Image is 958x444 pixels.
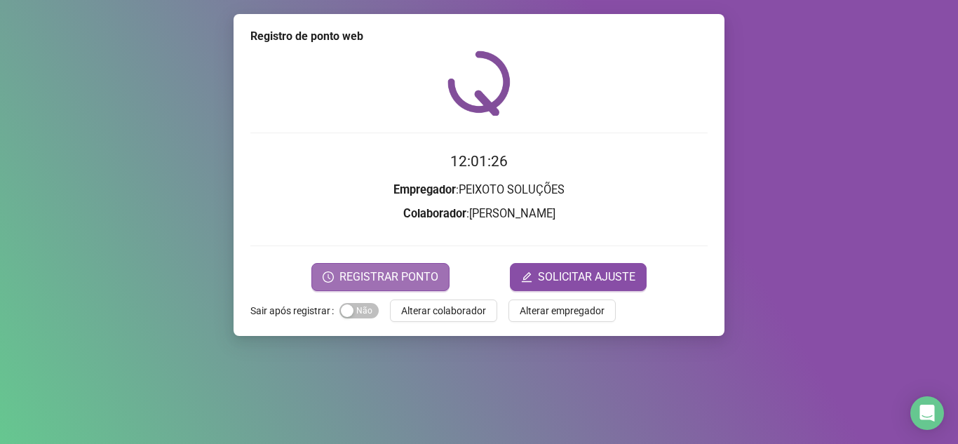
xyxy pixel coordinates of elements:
[250,205,708,223] h3: : [PERSON_NAME]
[447,51,511,116] img: QRPoint
[250,181,708,199] h3: : PEIXOTO SOLUÇÕES
[538,269,635,285] span: SOLICITAR AJUSTE
[521,271,532,283] span: edit
[401,303,486,318] span: Alterar colaborador
[250,300,339,322] label: Sair após registrar
[520,303,605,318] span: Alterar empregador
[403,207,466,220] strong: Colaborador
[910,396,944,430] div: Open Intercom Messenger
[508,300,616,322] button: Alterar empregador
[311,263,450,291] button: REGISTRAR PONTO
[250,28,708,45] div: Registro de ponto web
[390,300,497,322] button: Alterar colaborador
[510,263,647,291] button: editSOLICITAR AJUSTE
[393,183,456,196] strong: Empregador
[323,271,334,283] span: clock-circle
[339,269,438,285] span: REGISTRAR PONTO
[450,153,508,170] time: 12:01:26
